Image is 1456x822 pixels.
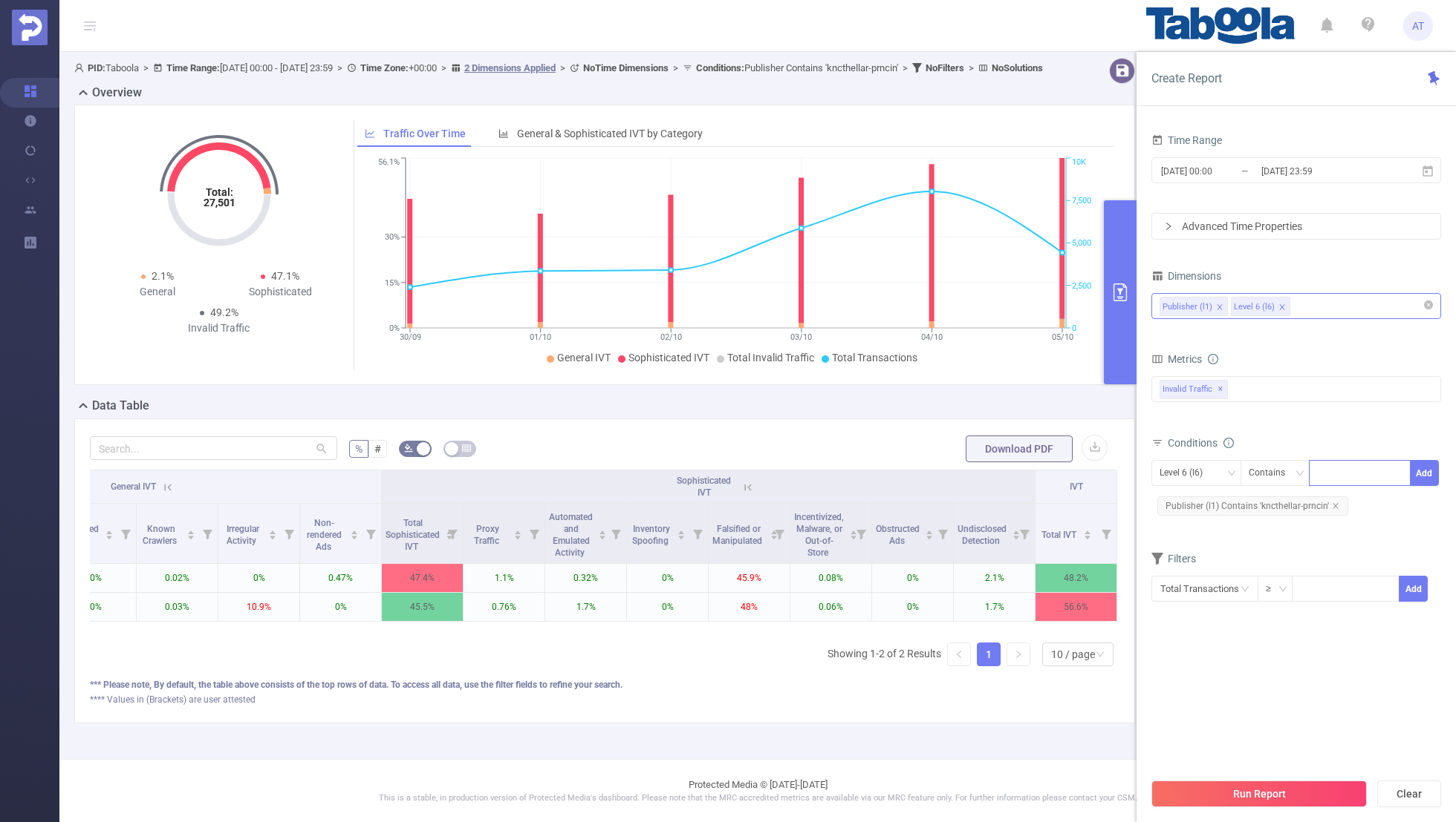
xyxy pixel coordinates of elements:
[828,642,941,666] li: Showing 1-2 of 2 Results
[300,564,381,592] p: 0.47%
[849,528,857,533] i: icon: caret-up
[1014,504,1035,563] i: Filter menu
[271,270,299,282] span: 47.1%
[876,524,920,546] span: Obstructed Ads
[687,504,708,563] i: Filter menu
[374,443,381,455] span: #
[105,533,114,538] i: icon: caret-down
[227,524,259,546] span: Irregular Activity
[92,84,142,102] h2: Overview
[1084,528,1092,533] i: icon: caret-up
[498,128,509,139] i: icon: bar-chart
[1151,270,1221,282] span: Dimensions
[1266,576,1281,601] div: ≥
[920,332,942,342] tspan: 04/10
[1012,528,1021,537] div: Sort
[105,528,114,537] div: Sort
[385,233,400,243] tspan: 30%
[1410,460,1439,486] button: Add
[958,524,1007,546] span: Undisclosed Detection
[378,158,400,168] tspan: 56.1%
[187,533,195,538] i: icon: caret-down
[790,564,871,592] p: 0.08%
[1208,354,1218,364] i: icon: info-circle
[790,593,871,621] p: 0.06%
[1012,528,1020,533] i: icon: caret-up
[1051,332,1073,342] tspan: 05/10
[628,352,709,364] span: Sophisticated IVT
[365,128,375,139] i: icon: line-chart
[954,564,1035,592] p: 2.1%
[74,62,1043,73] span: Taboola [DATE] 00:00 - [DATE] 23:59 +00:00
[712,524,764,546] span: Falsified or Manipulated
[464,564,545,592] p: 1.1%
[386,518,440,552] span: Total Sophisticated IVT
[872,564,953,592] p: 0%
[898,62,912,73] span: >
[462,444,471,453] i: icon: table
[197,504,218,563] i: Filter menu
[1377,780,1441,807] button: Clear
[1151,134,1222,146] span: Time Range
[360,62,409,73] b: Time Zone:
[137,593,218,621] p: 0.03%
[187,528,195,533] i: icon: caret-up
[925,528,934,537] div: Sort
[105,528,114,533] i: icon: caret-up
[1223,438,1234,448] i: icon: info-circle
[92,397,149,415] h2: Data Table
[1160,380,1228,399] span: Invalid Traffic
[1218,381,1223,398] span: ✕
[1152,214,1440,239] div: icon: rightAdvanced Time Properties
[382,564,463,592] p: 47.4%
[851,504,871,563] i: Filter menu
[55,593,136,621] p: 0%
[517,128,703,139] span: General & Sophisticated IVT by Category
[513,528,522,537] div: Sort
[925,528,933,533] i: icon: caret-up
[210,306,238,318] span: 49.2%
[794,512,844,558] span: Incentivized, Malware, or Out-of-Store
[1151,780,1367,807] button: Run Report
[464,62,556,73] u: 2 Dimensions Applied
[1051,643,1095,665] div: 10 / page
[137,564,218,592] p: 0.02%
[382,593,463,621] p: 45.5%
[90,678,1119,691] div: *** Please note, By default, the table above consists of the top rows of data. To access all data...
[218,564,299,592] p: 0%
[355,443,363,455] span: %
[1278,303,1286,312] i: icon: close
[350,528,359,537] div: Sort
[1160,461,1213,485] div: Level 6 (l6)
[669,62,683,73] span: >
[1072,323,1076,333] tspan: 0
[111,481,156,492] span: General IVT
[399,332,420,342] tspan: 30/09
[59,759,1456,822] footer: Protected Media © [DATE]-[DATE]
[389,323,400,333] tspan: 0%
[60,524,99,546] span: Disclosed Bots
[932,504,953,563] i: Filter menu
[269,533,277,538] i: icon: caret-down
[514,528,522,533] i: icon: caret-up
[1072,239,1091,249] tspan: 5,000
[598,528,607,537] div: Sort
[849,533,857,538] i: icon: caret-down
[143,524,179,546] span: Known Crawlers
[1296,469,1304,479] i: icon: down
[268,528,277,537] div: Sort
[605,504,626,563] i: Filter menu
[832,352,917,364] span: Total Transactions
[186,528,195,537] div: Sort
[152,270,174,282] span: 2.1%
[557,352,611,364] span: General IVT
[1072,158,1086,168] tspan: 10K
[474,524,501,546] span: Proxy Traffic
[1096,650,1105,660] i: icon: down
[115,504,136,563] i: Filter menu
[74,63,88,73] i: icon: user
[404,444,413,453] i: icon: bg-colors
[1072,196,1091,205] tspan: 7,500
[464,593,545,621] p: 0.76%
[955,650,963,659] i: icon: left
